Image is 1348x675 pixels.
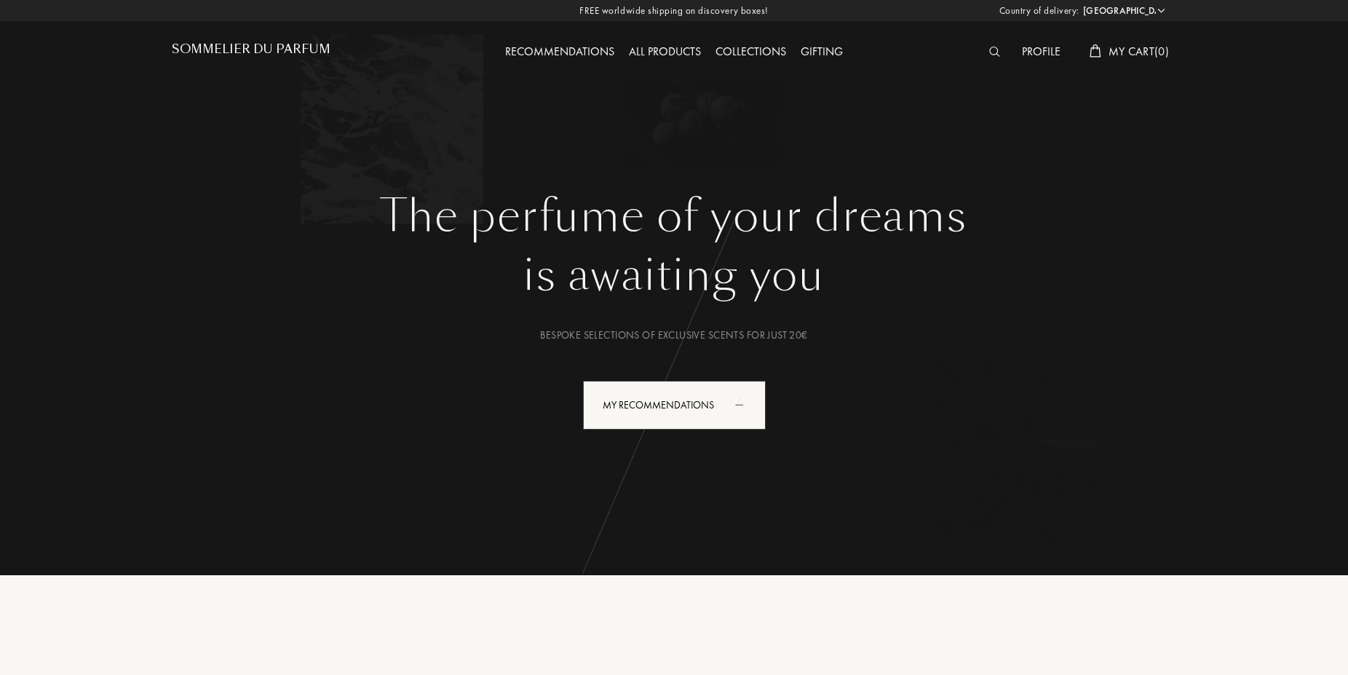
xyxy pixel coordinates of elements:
a: My Recommendationsanimation [572,381,777,430]
a: All products [622,44,708,59]
a: Profile [1015,44,1068,59]
div: animation [730,390,759,419]
div: Gifting [793,43,850,62]
div: All products [622,43,708,62]
div: Collections [708,43,793,62]
img: search_icn_white.svg [989,47,1000,57]
div: Recommendations [498,43,622,62]
span: Country of delivery: [999,4,1079,18]
h1: Sommelier du Parfum [172,42,330,56]
div: is awaiting you [183,242,1165,308]
div: Profile [1015,43,1068,62]
a: Recommendations [498,44,622,59]
h1: The perfume of your dreams [183,190,1165,242]
div: Bespoke selections of exclusive scents for just 20€ [183,328,1165,343]
div: My Recommendations [583,381,766,430]
img: cart_white.svg [1090,44,1101,58]
span: My Cart ( 0 ) [1109,44,1169,59]
a: Collections [708,44,793,59]
a: Gifting [793,44,850,59]
a: Sommelier du Parfum [172,42,330,62]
